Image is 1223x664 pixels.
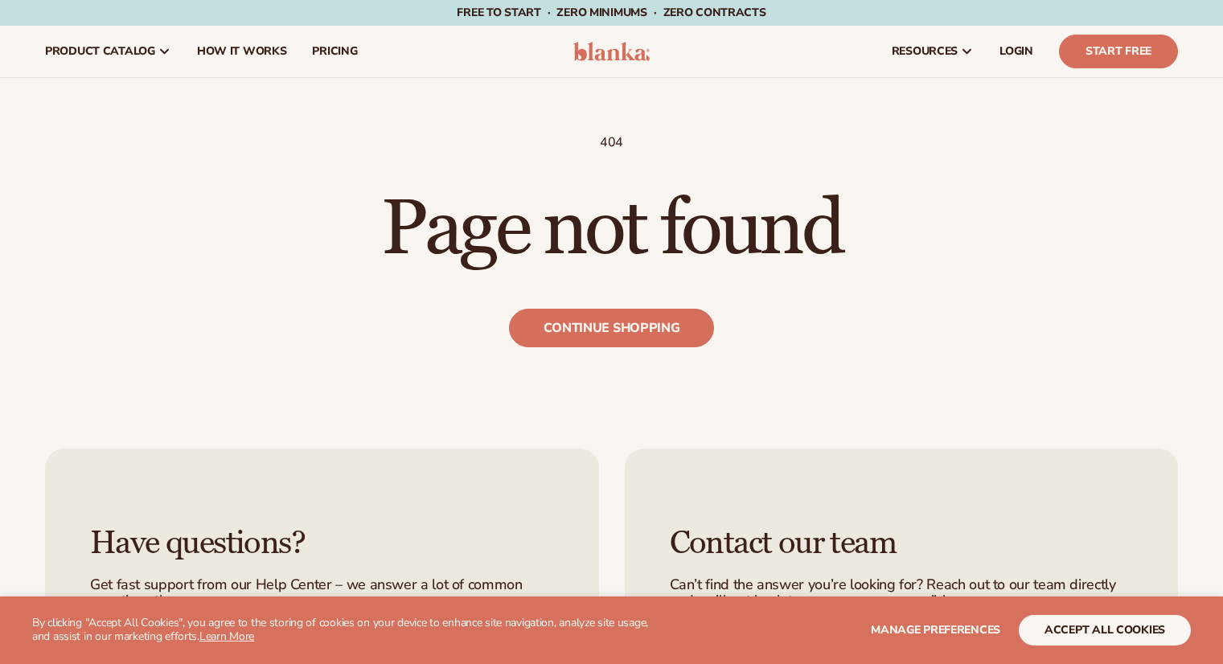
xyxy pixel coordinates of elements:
[32,26,184,77] a: product catalog
[999,45,1033,58] span: LOGIN
[90,577,554,609] p: Get fast support from our Help Center – we answer a lot of common questions there.
[45,45,155,58] span: product catalog
[457,5,765,20] span: Free to start · ZERO minimums · ZERO contracts
[987,26,1046,77] a: LOGIN
[892,45,958,58] span: resources
[90,526,554,561] h3: Have questions?
[312,45,357,58] span: pricing
[199,629,254,644] a: Learn More
[184,26,300,77] a: How It Works
[299,26,370,77] a: pricing
[1019,615,1191,646] button: accept all cookies
[32,617,667,644] p: By clicking "Accept All Cookies", you agree to the storing of cookies on your device to enhance s...
[1059,35,1178,68] a: Start Free
[509,309,715,347] a: Continue shopping
[670,526,1134,561] h3: Contact our team
[197,45,287,58] span: How It Works
[871,615,1000,646] button: Manage preferences
[573,42,650,61] img: logo
[45,134,1178,151] p: 404
[879,26,987,77] a: resources
[871,622,1000,637] span: Manage preferences
[45,191,1178,268] h1: Page not found
[670,577,1134,609] p: Can’t find the answer you’re looking for? Reach out to our team directly and we’ll get back to yo...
